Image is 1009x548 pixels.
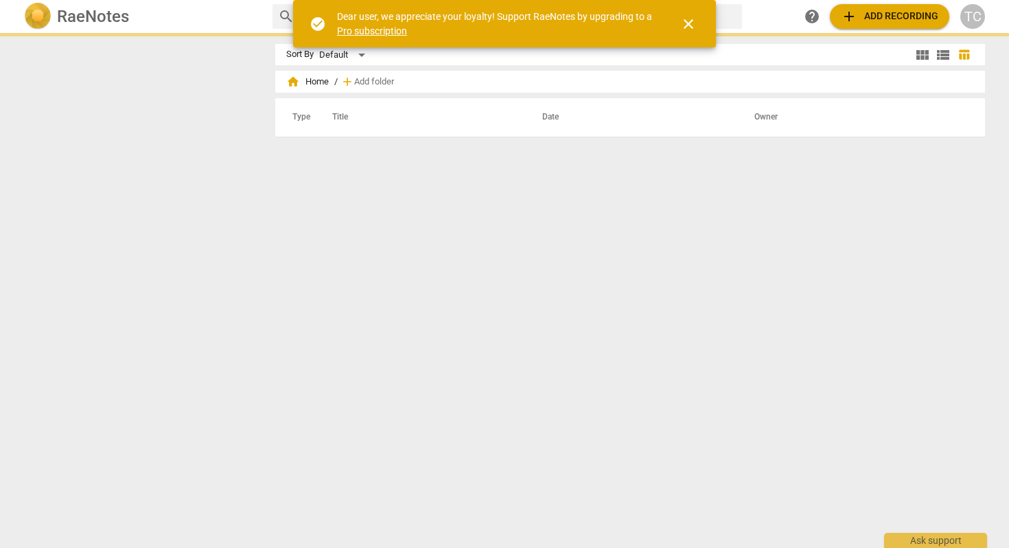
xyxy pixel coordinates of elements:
[286,75,329,89] span: Home
[738,98,971,137] th: Owner
[337,10,656,38] div: Dear user, we appreciate your loyalty! Support RaeNotes by upgrading to a
[337,25,407,36] a: Pro subscription
[830,4,949,29] button: Upload
[316,98,526,137] th: Title
[680,16,697,32] span: close
[24,3,262,30] a: LogoRaeNotes
[319,44,370,66] div: Default
[960,4,985,29] button: TC
[953,45,974,65] button: Table view
[912,45,933,65] button: Tile view
[800,4,824,29] a: Help
[334,77,338,87] span: /
[933,45,953,65] button: List view
[914,47,931,63] span: view_module
[310,16,326,32] span: check_circle
[24,3,51,30] img: Logo
[286,49,314,60] div: Sort By
[526,98,738,137] th: Date
[841,8,938,25] span: Add recording
[340,75,354,89] span: add
[57,7,129,26] h2: RaeNotes
[278,8,294,25] span: search
[672,8,705,41] button: Close
[281,98,316,137] th: Type
[286,75,300,89] span: home
[804,8,820,25] span: help
[354,77,394,87] span: Add folder
[841,8,857,25] span: add
[884,533,987,548] div: Ask support
[958,48,971,61] span: table_chart
[935,47,951,63] span: view_list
